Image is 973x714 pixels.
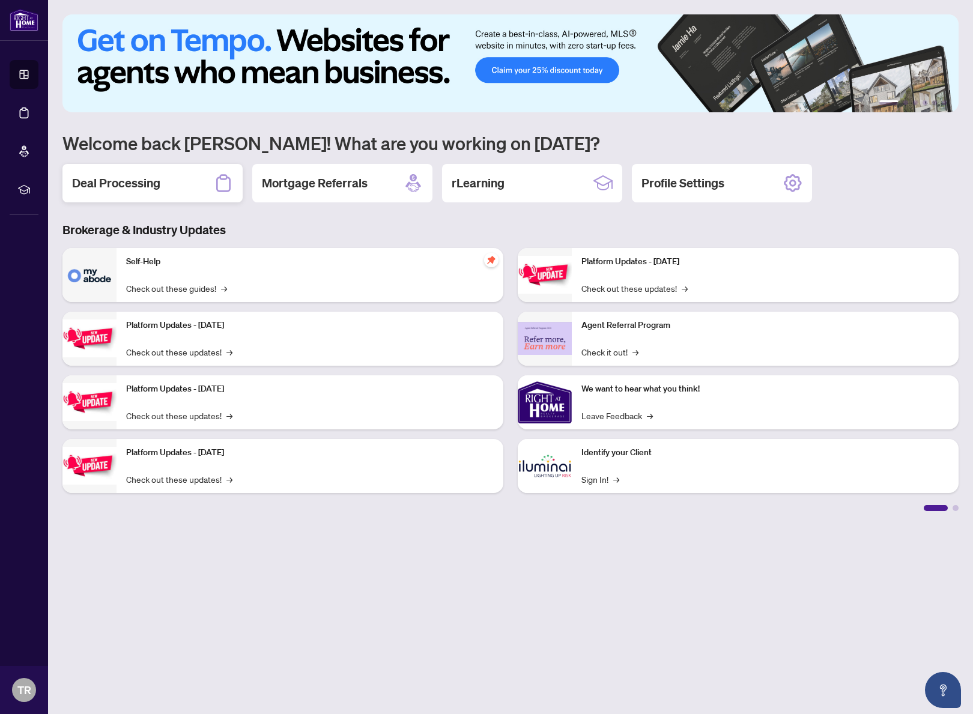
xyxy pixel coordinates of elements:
[518,256,572,294] img: Platform Updates - June 23, 2025
[126,446,494,459] p: Platform Updates - [DATE]
[484,253,499,267] span: pushpin
[126,383,494,396] p: Platform Updates - [DATE]
[62,447,117,485] img: Platform Updates - July 8, 2025
[452,175,505,192] h2: rLearning
[126,409,232,422] a: Check out these updates!→
[62,132,959,154] h1: Welcome back [PERSON_NAME]! What are you working on [DATE]?
[62,14,959,112] img: Slide 0
[72,175,160,192] h2: Deal Processing
[632,345,638,359] span: →
[518,375,572,429] img: We want to hear what you think!
[126,319,494,332] p: Platform Updates - [DATE]
[226,473,232,486] span: →
[903,100,908,105] button: 2
[126,345,232,359] a: Check out these updates!→
[581,383,949,396] p: We want to hear what you think!
[581,319,949,332] p: Agent Referral Program
[923,100,927,105] button: 4
[62,319,117,357] img: Platform Updates - September 16, 2025
[226,345,232,359] span: →
[581,345,638,359] a: Check it out!→
[262,175,368,192] h2: Mortgage Referrals
[581,446,949,459] p: Identify your Client
[518,322,572,355] img: Agent Referral Program
[226,409,232,422] span: →
[913,100,918,105] button: 3
[17,682,31,698] span: TR
[62,248,117,302] img: Self-Help
[641,175,724,192] h2: Profile Settings
[942,100,947,105] button: 6
[581,282,688,295] a: Check out these updates!→
[581,409,653,422] a: Leave Feedback→
[925,672,961,708] button: Open asap
[932,100,937,105] button: 5
[126,255,494,268] p: Self-Help
[682,282,688,295] span: →
[126,282,227,295] a: Check out these guides!→
[879,100,899,105] button: 1
[221,282,227,295] span: →
[613,473,619,486] span: →
[62,222,959,238] h3: Brokerage & Industry Updates
[581,255,949,268] p: Platform Updates - [DATE]
[126,473,232,486] a: Check out these updates!→
[647,409,653,422] span: →
[62,383,117,421] img: Platform Updates - July 21, 2025
[10,9,38,31] img: logo
[581,473,619,486] a: Sign In!→
[518,439,572,493] img: Identify your Client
